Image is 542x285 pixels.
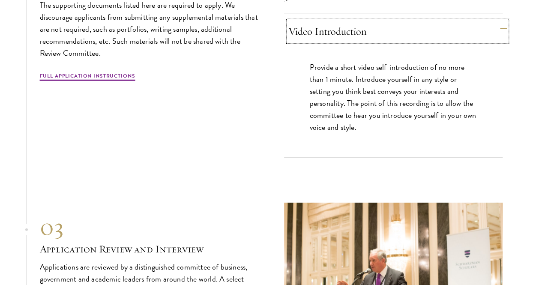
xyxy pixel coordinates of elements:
[40,72,135,82] a: Full Application Instructions
[40,212,258,242] div: 03
[288,21,507,42] button: Video Introduction
[310,61,477,133] p: Provide a short video self-introduction of no more than 1 minute. Introduce yourself in any style...
[40,242,258,256] h3: Application Review and Interview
